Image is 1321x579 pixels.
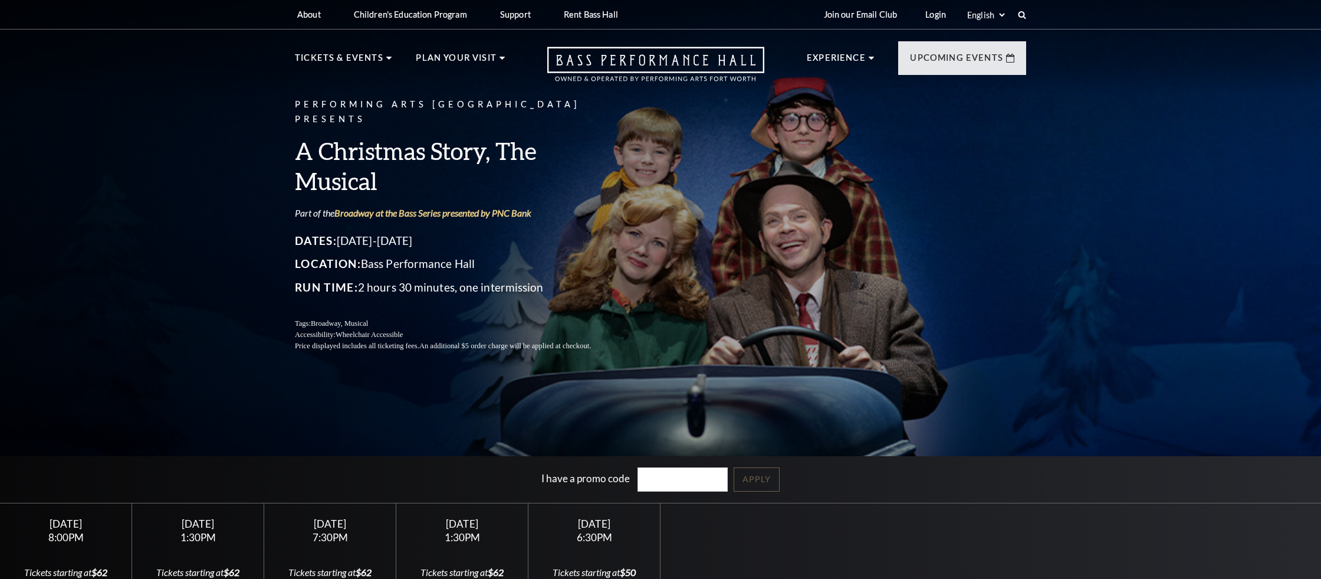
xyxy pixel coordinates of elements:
[620,567,636,578] span: $50
[334,207,531,218] a: Broadway at the Bass Series presented by PNC Bank
[500,9,531,19] p: Support
[419,342,591,350] span: An additional $5 order charge will be applied at checkout.
[807,51,866,72] p: Experience
[910,51,1003,72] p: Upcoming Events
[91,567,107,578] span: $62
[278,518,382,530] div: [DATE]
[564,9,618,19] p: Rent Bass Hall
[295,207,619,220] p: Part of the
[295,329,619,341] p: Accessibility:
[416,51,497,72] p: Plan Your Visit
[410,518,514,530] div: [DATE]
[541,472,630,485] label: I have a promo code
[146,518,250,530] div: [DATE]
[336,331,403,339] span: Wheelchair Accessible
[14,518,118,530] div: [DATE]
[14,532,118,542] div: 8:00PM
[356,567,372,578] span: $62
[146,532,250,542] div: 1:30PM
[410,532,514,542] div: 1:30PM
[278,532,382,542] div: 7:30PM
[295,254,619,273] p: Bass Performance Hall
[295,318,619,329] p: Tags:
[410,566,514,579] div: Tickets starting at
[295,341,619,352] p: Price displayed includes all ticketing fees.
[297,9,321,19] p: About
[295,97,619,127] p: Performing Arts [GEOGRAPHIC_DATA] Presents
[295,280,358,294] span: Run Time:
[146,566,250,579] div: Tickets starting at
[278,566,382,579] div: Tickets starting at
[295,136,619,196] h3: A Christmas Story, The Musical
[965,9,1007,21] select: Select:
[543,532,646,542] div: 6:30PM
[543,518,646,530] div: [DATE]
[295,234,337,247] span: Dates:
[354,9,467,19] p: Children's Education Program
[295,231,619,250] p: [DATE]-[DATE]
[311,319,368,328] span: Broadway, Musical
[295,278,619,297] p: 2 hours 30 minutes, one intermission
[224,567,239,578] span: $62
[488,567,504,578] span: $62
[295,51,383,72] p: Tickets & Events
[14,566,118,579] div: Tickets starting at
[295,257,361,270] span: Location:
[543,566,646,579] div: Tickets starting at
